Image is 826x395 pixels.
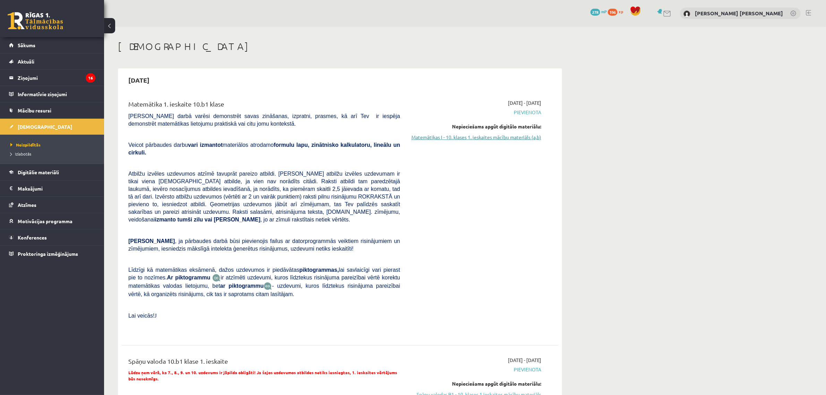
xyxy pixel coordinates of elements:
[118,41,562,52] h1: [DEMOGRAPHIC_DATA]
[155,217,176,222] b: izmanto
[683,10,690,17] img: Frančesko Pio Bevilakva
[410,380,541,387] div: Nepieciešams apgūt digitālo materiālu:
[18,70,95,86] legend: Ziņojumi
[9,229,95,245] a: Konferences
[128,275,400,289] span: ir atzīmēti uzdevumi, kuros līdztekus risinājuma pareizībai vērtē korektu matemātikas valodas lie...
[9,102,95,118] a: Mācību resursi
[128,238,175,244] span: [PERSON_NAME]
[18,86,95,102] legend: Informatīvie ziņojumi
[128,99,400,112] div: Matemātika 1. ieskaite 10.b1 klase
[619,9,623,14] span: xp
[128,313,155,319] span: Lai veicās!
[128,142,400,156] b: formulu lapu, zinātnisko kalkulatoru, lineālu un cirkuli.
[9,197,95,213] a: Atzīmes
[212,274,221,282] img: JfuEzvunn4EvwAAAAASUVORK5CYII=
[167,275,210,280] b: Ar piktogrammu
[9,180,95,196] a: Maksājumi
[18,107,51,114] span: Mācību resursi
[9,246,95,262] a: Proktoringa izmēģinājums
[121,72,156,88] h2: [DATE]
[299,267,339,273] b: piktogrammas,
[9,37,95,53] a: Sākums
[155,313,157,319] span: J
[8,12,63,30] a: Rīgas 1. Tālmācības vidusskola
[9,53,95,69] a: Aktuāli
[18,251,78,257] span: Proktoringa izmēģinājums
[86,73,95,83] i: 16
[695,10,783,17] a: [PERSON_NAME] [PERSON_NAME]
[18,42,35,48] span: Sākums
[18,169,59,175] span: Digitālie materiāli
[10,142,97,148] a: Neizpildītās
[264,282,272,290] img: wKvN42sLe3LLwAAAABJRU5ErkJggg==
[410,109,541,116] span: Pievienota
[10,151,31,157] span: Izlabotās
[508,99,541,107] span: [DATE] - [DATE]
[9,213,95,229] a: Motivācijas programma
[590,9,600,16] span: 278
[608,9,618,16] span: 196
[128,370,397,381] span: Lūdzu ņem vērā, ka 7., 8., 9. un 10. uzdevums ir jāpilda obligāti! Ja šajos uzdevumos atbildes ne...
[128,171,400,222] span: Atbilžu izvēles uzdevumos atzīmē tavuprāt pareizo atbildi. [PERSON_NAME] atbilžu izvēles uzdevuma...
[10,151,97,157] a: Izlabotās
[9,119,95,135] a: [DEMOGRAPHIC_DATA]
[9,86,95,102] a: Informatīvie ziņojumi
[18,218,73,224] span: Motivācijas programma
[128,267,400,280] span: Līdzīgi kā matemātikas eksāmenā, dažos uzdevumos ir piedāvātas lai savlaicīgi vari pierast pie to...
[410,366,541,373] span: Pievienota
[10,142,41,148] span: Neizpildītās
[18,180,95,196] legend: Maksājumi
[508,356,541,364] span: [DATE] - [DATE]
[220,283,264,289] b: ar piktogrammu
[18,202,36,208] span: Atzīmes
[18,234,47,241] span: Konferences
[9,164,95,180] a: Digitālie materiāli
[188,142,223,148] b: vari izmantot
[590,9,607,14] a: 278 mP
[601,9,607,14] span: mP
[410,134,541,141] a: Matemātikas I - 10. klases 1. ieskaites mācību materiāls (a,b)
[410,123,541,130] div: Nepieciešams apgūt digitālo materiālu:
[9,70,95,86] a: Ziņojumi16
[128,356,400,369] div: Spāņu valoda 10.b1 klase 1. ieskaite
[177,217,260,222] b: tumši zilu vai [PERSON_NAME]
[128,113,400,127] span: [PERSON_NAME] darbā varēsi demonstrēt savas zināšanas, izpratni, prasmes, kā arī Tev ir iespēja d...
[128,238,400,252] span: , ja pārbaudes darbā būsi pievienojis failus ar datorprogrammās veiktiem risinājumiem un zīmējumi...
[18,124,72,130] span: [DEMOGRAPHIC_DATA]
[608,9,627,14] a: 196 xp
[128,142,400,156] span: Veicot pārbaudes darbu materiālos atrodamo
[18,58,34,65] span: Aktuāli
